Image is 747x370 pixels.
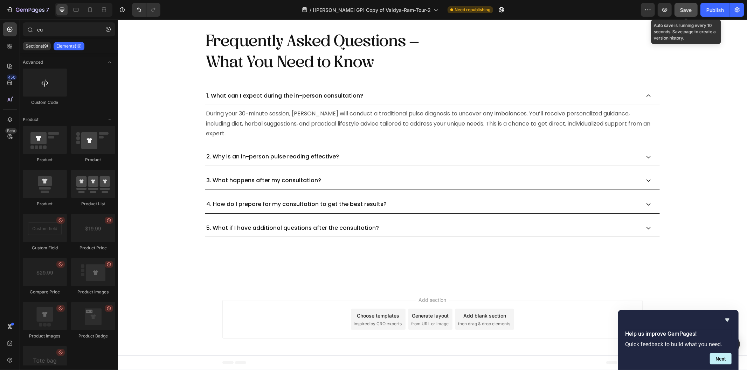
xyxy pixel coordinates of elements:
div: 450 [7,74,17,80]
span: then drag & drop elements [340,301,392,307]
div: Undo/Redo [132,3,160,17]
span: Toggle open [104,114,115,125]
iframe: Design area [118,20,747,370]
div: Product Badge [71,333,115,339]
div: Compare Price [23,289,67,295]
div: Generate layout [294,292,331,300]
div: Help us improve GemPages! [625,316,732,364]
p: Quick feedback to build what you need. [625,341,732,348]
div: Choose templates [239,292,282,300]
div: Product [23,157,67,163]
button: Save [675,3,698,17]
h2: Help us improve GemPages! [625,330,732,338]
input: Search Sections & Elements [23,22,115,36]
span: Product [23,116,39,123]
span: Advanced [23,59,43,65]
span: / [310,6,311,14]
span: Toggle open [104,57,115,68]
span: Save [680,7,692,13]
span: Add section [298,277,331,284]
div: Product Images [71,289,115,295]
p: Elements(19) [56,43,82,49]
button: Publish [700,3,730,17]
div: Product Price [71,245,115,251]
span: [[PERSON_NAME] GP] Copy of Vaidya-Ram-Tour-2 [313,6,431,14]
button: Hide survey [723,316,732,324]
div: Add blank section [345,292,388,300]
div: Product List [71,201,115,207]
span: inspired by CRO experts [236,301,284,307]
div: Custom Field [23,245,67,251]
div: Product Images [23,333,67,339]
div: Custom Code [23,99,67,106]
p: Sections(9) [26,43,48,49]
button: Next question [710,353,732,364]
p: 7 [46,6,49,14]
div: Publish [706,6,724,14]
span: from URL or image [293,301,331,307]
span: Need republishing [455,7,490,13]
div: Product [23,201,67,207]
div: Beta [5,128,17,134]
div: Product [71,157,115,163]
button: 7 [3,3,52,17]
